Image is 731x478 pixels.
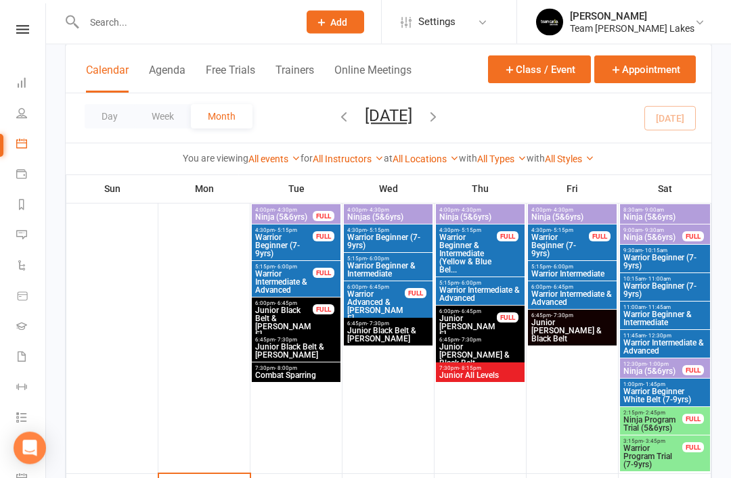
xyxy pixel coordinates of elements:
[439,208,522,214] span: 4:00pm
[439,309,497,315] span: 6:00pm
[347,321,430,327] span: 6:45pm
[643,410,665,416] span: - 2:45pm
[682,232,704,242] div: FULL
[551,313,573,319] span: - 7:30pm
[623,254,707,270] span: Warrior Beginner (7-9yrs)
[531,214,614,222] span: Ninja (5&6yrs)
[313,268,334,279] div: FULL
[149,64,185,93] button: Agenda
[619,174,711,203] th: Sat
[439,287,522,303] span: Warrior Intermediate & Advanced
[254,337,338,343] span: 6:45pm
[334,64,412,93] button: Online Meetings
[527,174,619,203] th: Fri
[623,382,707,388] span: 1:00pm
[459,309,481,315] span: - 6:45pm
[459,337,481,343] span: - 7:30pm
[623,445,683,469] span: Warrior Program Trial (7-9yrs)
[623,283,707,299] span: Warrior Beginner (7-9yrs)
[16,130,47,160] a: Calendar
[254,214,313,222] span: Ninja (5&6yrs)
[191,104,252,128] button: Month
[347,234,430,250] span: Warrior Beginner (7-9yrs)
[623,311,707,327] span: Warrior Beginner & Intermediate
[85,104,135,128] button: Day
[646,362,669,368] span: - 1:00pm
[623,416,683,433] span: Ninja Program Trial (5&6yrs)
[365,106,412,125] button: [DATE]
[367,285,389,291] span: - 6:45pm
[275,337,297,343] span: - 7:30pm
[367,321,389,327] span: - 7:30pm
[646,277,671,283] span: - 11:00am
[623,339,707,356] span: Warrior Intermediate & Advanced
[254,301,313,307] span: 6:00pm
[405,289,426,299] div: FULL
[347,214,430,222] span: Ninjas (5&6yrs)
[623,277,707,283] span: 10:15am
[642,208,664,214] span: - 9:00am
[623,388,707,404] span: Warrior Beginner White Belt (7-9yrs)
[623,305,707,311] span: 11:00am
[347,285,405,291] span: 6:00pm
[342,174,435,203] th: Wed
[248,153,301,164] a: All events
[16,282,47,312] a: Product Sales
[393,153,459,164] a: All Locations
[16,99,47,130] a: People
[307,11,364,34] button: Add
[384,153,393,164] strong: at
[531,264,614,270] span: 5:15pm
[439,372,522,380] span: Junior All Levels
[254,234,313,258] span: Warrior Beginner (7-9yrs)
[250,174,342,203] th: Tue
[80,13,289,32] input: Search...
[623,234,683,242] span: Ninja (5&6yrs)
[435,174,527,203] th: Thu
[439,228,497,234] span: 4:30pm
[367,208,389,214] span: - 4:30pm
[135,104,191,128] button: Week
[545,153,594,164] a: All Styles
[623,333,707,339] span: 11:45am
[531,234,590,258] span: Warrior Beginner (7-9yrs)
[497,313,518,323] div: FULL
[570,22,694,34] div: Team [PERSON_NAME] Lakes
[531,228,590,234] span: 4:30pm
[16,191,47,221] a: Reports
[367,228,389,234] span: - 5:15pm
[313,232,334,242] div: FULL
[551,264,573,270] span: - 6:00pm
[347,256,430,262] span: 5:15pm
[643,439,665,445] span: - 3:45pm
[254,228,313,234] span: 4:30pm
[623,362,683,368] span: 12:30pm
[66,174,158,203] th: Sun
[16,160,47,191] a: Payments
[551,285,573,291] span: - 6:45pm
[594,55,696,83] button: Appointment
[531,270,614,279] span: Warrior Intermediate
[275,228,297,234] span: - 5:15pm
[623,208,707,214] span: 8:30am
[418,7,456,37] span: Settings
[531,291,614,307] span: Warrior Intermediate & Advanced
[682,443,704,453] div: FULL
[254,264,313,270] span: 5:15pm
[477,153,527,164] a: All Types
[254,372,338,380] span: Combat Sparring
[459,281,481,287] span: - 6:00pm
[531,313,614,319] span: 6:45pm
[275,208,297,214] span: - 4:30pm
[439,366,522,372] span: 7:30pm
[275,366,297,372] span: - 8:00pm
[551,228,573,234] span: - 5:15pm
[439,214,522,222] span: Ninja (5&6yrs)
[275,264,297,270] span: - 6:00pm
[254,270,313,295] span: Warrior Intermediate & Advanced
[623,439,683,445] span: 3:15pm
[623,248,707,254] span: 9:30am
[347,291,405,323] span: Warrior Advanced & [PERSON_NAME]
[275,301,297,307] span: - 6:45pm
[367,256,389,262] span: - 6:00pm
